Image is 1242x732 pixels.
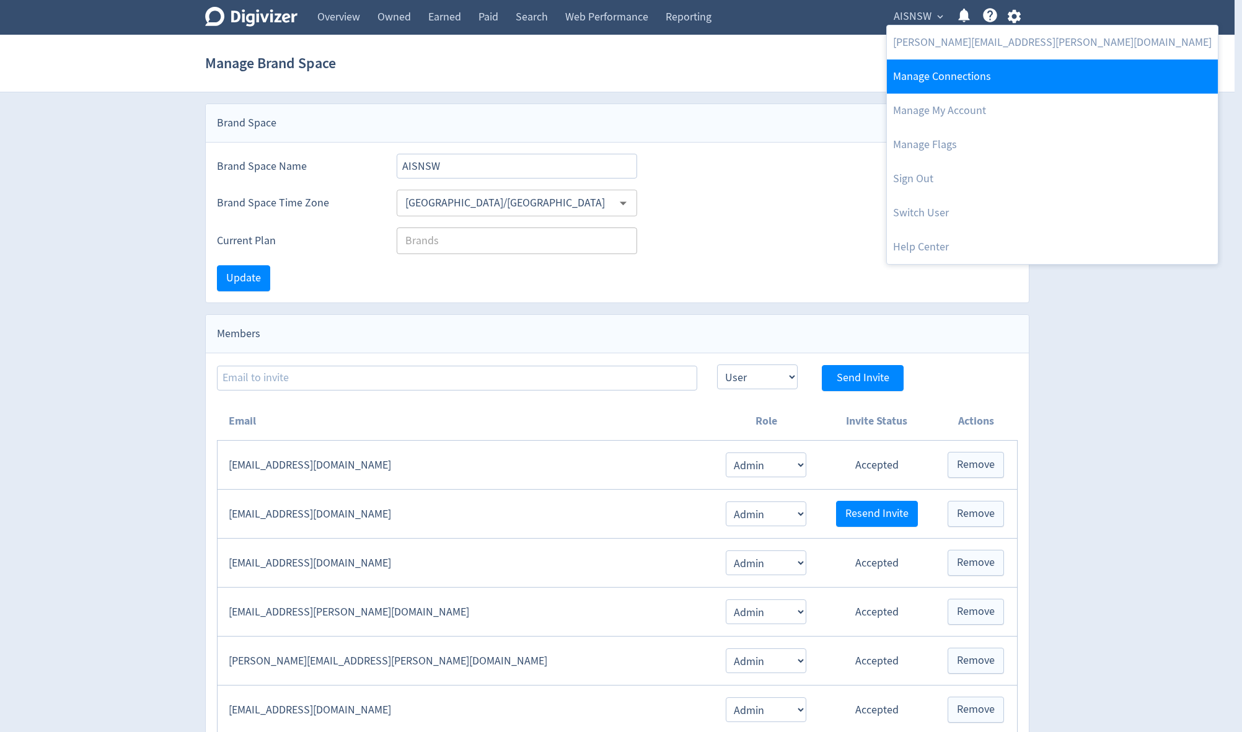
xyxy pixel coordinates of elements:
[887,25,1218,60] a: [PERSON_NAME][EMAIL_ADDRESS][PERSON_NAME][DOMAIN_NAME]
[887,196,1218,230] a: Switch User
[887,60,1218,94] a: Manage Connections
[887,94,1218,128] a: Manage My Account
[887,162,1218,196] a: Log out
[887,230,1218,264] a: Help Center
[887,128,1218,162] a: Manage Flags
